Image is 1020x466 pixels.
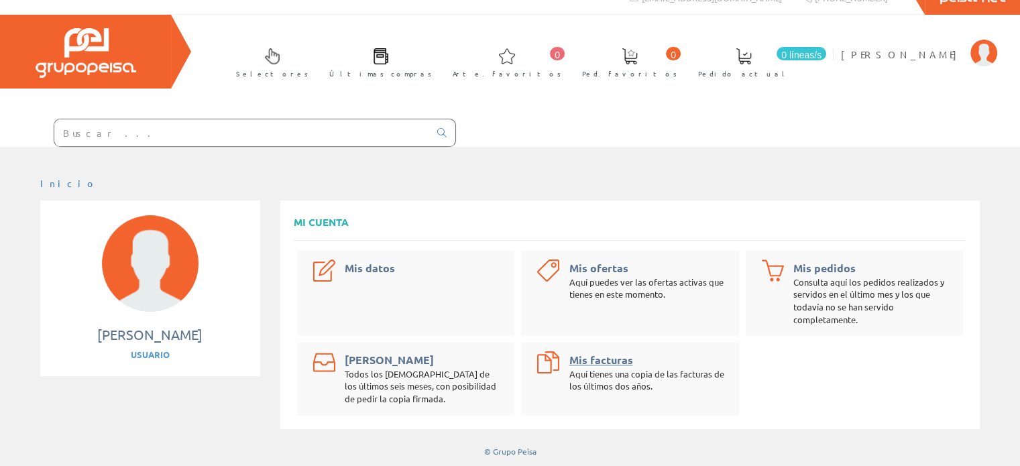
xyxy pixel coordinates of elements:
[345,368,496,404] font: Todos los [DEMOGRAPHIC_DATA] de los últimos seis meses, con posibilidad de pedir la copia firmada.
[345,353,434,367] a: [PERSON_NAME]
[841,48,964,60] font: [PERSON_NAME]
[316,37,439,86] a: Últimas compras
[582,68,677,78] font: Ped. favoritos
[36,28,136,78] img: Grupo Peisa
[131,349,170,360] font: Usuario
[329,68,432,78] font: Últimas compras
[569,261,628,275] a: Mis ofertas
[569,353,632,367] a: Mis facturas
[54,119,429,146] input: Buscar ...
[236,68,308,78] font: Selectores
[40,177,97,189] a: Inicio
[484,446,536,457] font: © Grupo Peisa
[781,50,821,60] font: 0 líneas/s
[569,276,723,300] font: Aquí puedes ver las ofertas activas que tienes en este momento.
[793,261,856,275] a: Mis pedidos
[671,50,676,60] font: 0
[223,37,315,86] a: Selectores
[841,37,997,50] a: [PERSON_NAME]
[555,50,560,60] font: 0
[569,368,724,392] font: Aquí tienes una copia de las facturas de los últimos dos años.
[793,276,944,325] font: Consulta aquí los pedidos realizados y servidos en el último mes y los que todavía no se han serv...
[345,261,395,275] a: Mis datos
[698,68,789,78] font: Pedido actual
[453,68,561,78] font: Arte. favoritos
[294,215,349,229] font: Mi cuenta
[97,326,203,343] font: [PERSON_NAME]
